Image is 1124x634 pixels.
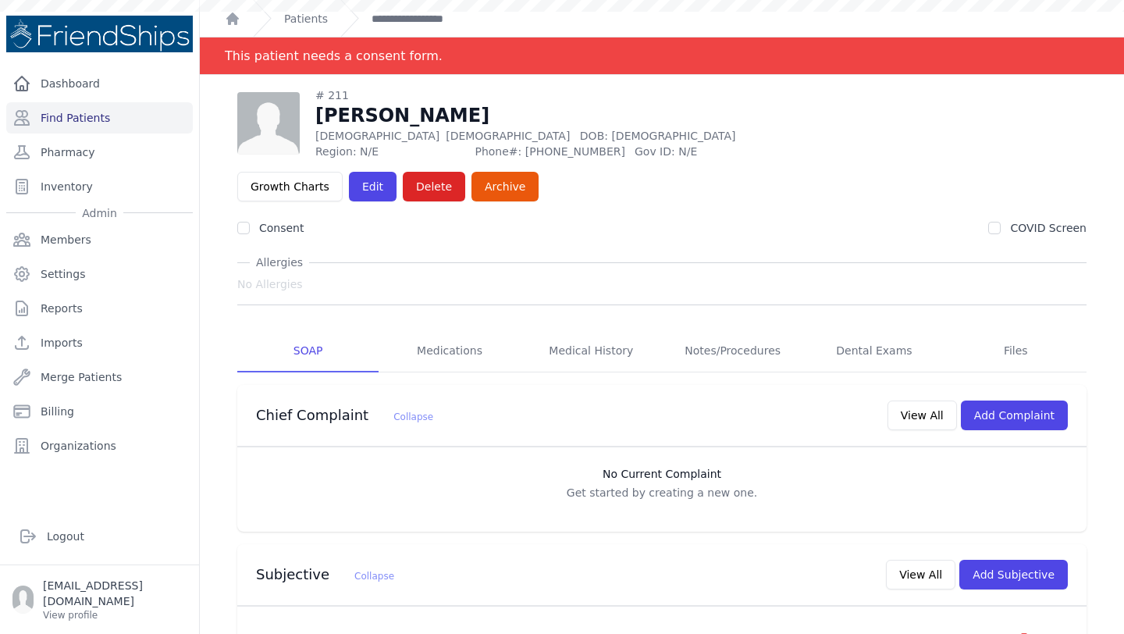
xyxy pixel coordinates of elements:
a: Growth Charts [237,172,343,201]
button: View All [887,401,957,430]
button: Delete [403,172,465,201]
span: Region: N/E [315,144,465,159]
button: Add Complaint [961,401,1068,430]
a: Files [945,330,1087,372]
a: Dental Exams [803,330,944,372]
a: Archive [471,172,539,201]
a: Reports [6,293,193,324]
label: COVID Screen [1010,222,1087,234]
label: Consent [259,222,304,234]
a: Merge Patients [6,362,193,393]
span: Allergies [250,255,309,270]
img: person-242608b1a05df3501eefc295dc1bc67a.jpg [237,92,300,155]
p: View profile [43,609,187,622]
img: Medical Missions EMR [6,16,193,52]
a: Inventory [6,171,193,202]
h1: [PERSON_NAME] [315,103,794,128]
a: Medical History [521,330,662,372]
span: Admin [76,205,123,221]
a: Notes/Procedures [662,330,803,372]
a: Members [6,224,193,255]
div: This patient needs a consent form. [225,37,443,74]
a: Medications [379,330,520,372]
h3: Subjective [256,565,394,584]
span: Phone#: [PHONE_NUMBER] [475,144,624,159]
h3: No Current Complaint [253,466,1071,482]
a: Edit [349,172,397,201]
nav: Tabs [237,330,1087,372]
span: No Allergies [237,276,303,292]
div: # 211 [315,87,794,103]
span: [DEMOGRAPHIC_DATA] [446,130,570,142]
p: Get started by creating a new one. [253,485,1071,500]
span: Collapse [393,411,433,422]
span: DOB: [DEMOGRAPHIC_DATA] [580,130,736,142]
button: Add Subjective [959,560,1068,589]
a: SOAP [237,330,379,372]
a: Pharmacy [6,137,193,168]
a: Organizations [6,430,193,461]
p: [DEMOGRAPHIC_DATA] [315,128,794,144]
span: Gov ID: N/E [635,144,794,159]
a: Find Patients [6,102,193,134]
a: [EMAIL_ADDRESS][DOMAIN_NAME] View profile [12,578,187,622]
a: Billing [6,396,193,427]
button: View All [886,560,955,589]
div: Notification [200,37,1124,75]
a: Settings [6,258,193,290]
a: Dashboard [6,68,193,99]
p: [EMAIL_ADDRESS][DOMAIN_NAME] [43,578,187,609]
a: Patients [284,11,328,27]
h3: Chief Complaint [256,406,433,425]
a: Logout [12,521,187,552]
a: Imports [6,327,193,358]
span: Collapse [354,571,394,582]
